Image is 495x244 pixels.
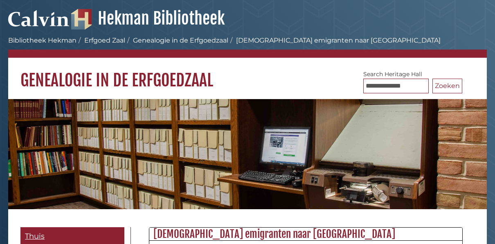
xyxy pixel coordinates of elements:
[8,36,487,58] nav: paneermeel
[8,58,487,90] h1: Genealogie in de Erfgoedzaal
[8,36,76,44] a: Bibliotheek Hekman
[84,36,125,44] a: Erfgoed Zaal
[228,36,441,45] li: [DEMOGRAPHIC_DATA] emigranten naar [GEOGRAPHIC_DATA]
[71,8,225,29] a: Hekman Bibliotheek
[8,19,70,26] a: Calvin University
[25,232,45,241] span: Thuis
[71,9,92,29] img: Logo van de Hekman Bibliotheek
[432,79,462,93] button: Zoeken
[149,228,462,241] h2: [DEMOGRAPHIC_DATA] emigranten naar [GEOGRAPHIC_DATA]
[8,7,70,29] img: Calvijn
[133,36,228,44] a: Genealogie in de Erfgoedzaal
